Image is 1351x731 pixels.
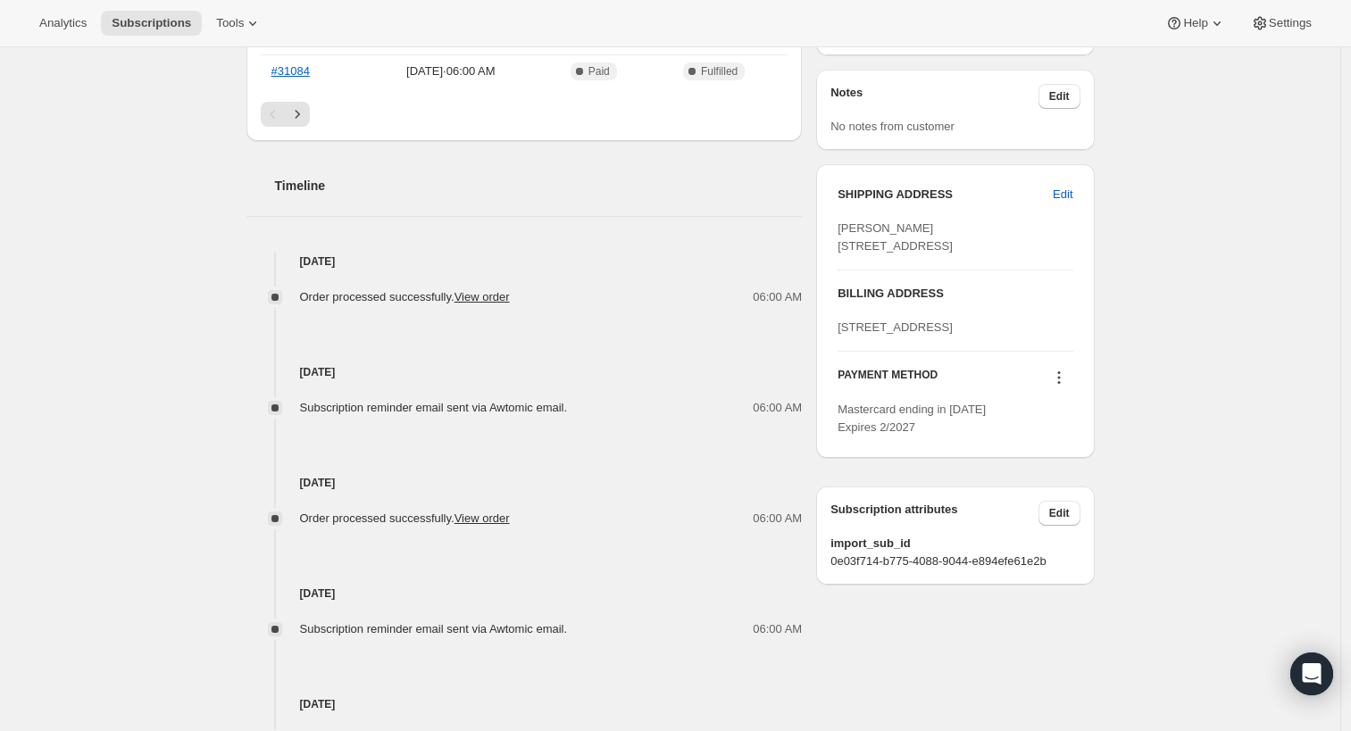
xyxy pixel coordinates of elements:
h4: [DATE] [246,695,803,713]
a: View order [455,290,510,303]
h3: BILLING ADDRESS [838,285,1072,303]
span: 06:00 AM [753,288,802,306]
span: Edit [1049,89,1070,104]
span: Fulfilled [701,64,738,79]
span: 06:00 AM [753,510,802,527]
span: Paid [588,64,610,79]
span: Help [1183,16,1207,30]
span: Edit [1053,186,1072,204]
span: Subscriptions [112,16,191,30]
span: Subscription reminder email sent via Awtomic email. [300,401,568,414]
span: Order processed successfully. [300,290,510,303]
span: [PERSON_NAME] [STREET_ADDRESS] [838,221,953,253]
button: Settings [1240,11,1322,36]
h4: [DATE] [246,474,803,492]
button: Subscriptions [101,11,202,36]
a: View order [455,511,510,525]
span: Mastercard ending in [DATE] Expires 2/2027 [838,403,986,434]
span: Tools [216,16,244,30]
span: [STREET_ADDRESS] [838,320,953,334]
button: Edit [1038,84,1080,109]
a: #31084 [271,64,310,78]
span: Subscription reminder email sent via Awtomic email. [300,622,568,635]
span: import_sub_id [830,535,1080,552]
h3: Subscription attributes [830,501,1038,526]
button: Next [285,102,310,127]
button: Analytics [29,11,97,36]
h3: SHIPPING ADDRESS [838,186,1053,204]
nav: Pagination [261,102,788,127]
span: Order processed successfully. [300,511,510,525]
span: 0e03f714-b775-4088-9044-e894efe61e2b [830,552,1080,570]
button: Edit [1038,501,1080,526]
button: Edit [1042,180,1083,209]
span: 06:00 AM [753,399,802,417]
div: Open Intercom Messenger [1290,652,1333,695]
h4: [DATE] [246,585,803,602]
h4: [DATE] [246,363,803,381]
h2: Timeline [275,177,803,195]
button: Help [1155,11,1236,36]
span: Settings [1269,16,1312,30]
h4: [DATE] [246,253,803,270]
span: 06:00 AM [753,620,802,638]
h3: Notes [830,84,1038,109]
span: Analytics [39,16,87,30]
span: [DATE] · 06:00 AM [365,62,536,80]
span: Edit [1049,506,1070,520]
h3: PAYMENT METHOD [838,368,938,392]
button: Tools [205,11,272,36]
span: No notes from customer [830,120,955,133]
